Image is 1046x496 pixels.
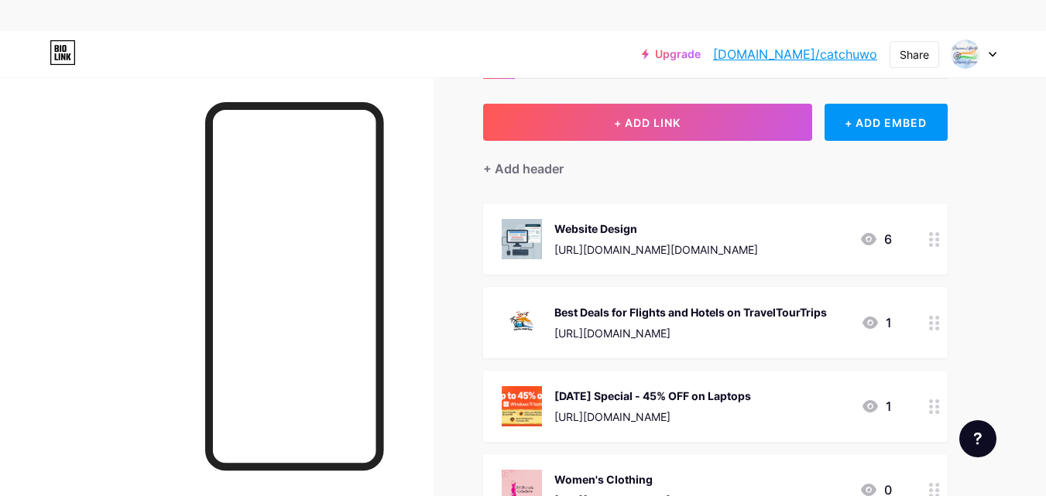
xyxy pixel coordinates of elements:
[554,325,827,341] div: [URL][DOMAIN_NAME]
[554,304,827,320] div: Best Deals for Flights and Hotels on TravelTourTrips
[859,230,892,248] div: 6
[554,471,670,487] div: Women's Clothing
[825,104,948,141] div: + ADD EMBED
[554,241,758,258] div: [URL][DOMAIN_NAME][DOMAIN_NAME]
[554,388,751,404] div: [DATE] Special - 45% OFF on Laptops
[861,313,892,332] div: 1
[951,39,980,69] img: CatchU World
[483,104,812,141] button: + ADD LINK
[642,48,701,60] a: Upgrade
[483,159,564,178] div: + Add header
[502,303,542,343] img: Best Deals for Flights and Hotels on TravelTourTrips
[502,219,542,259] img: Website Design
[713,45,877,63] a: [DOMAIN_NAME]/catchuwo
[502,386,542,426] img: Diwali Special - 45% OFF on Laptops
[861,397,892,416] div: 1
[554,221,758,237] div: Website Design
[554,409,751,425] div: [URL][DOMAIN_NAME]
[900,46,929,63] div: Share
[614,116,681,129] span: + ADD LINK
